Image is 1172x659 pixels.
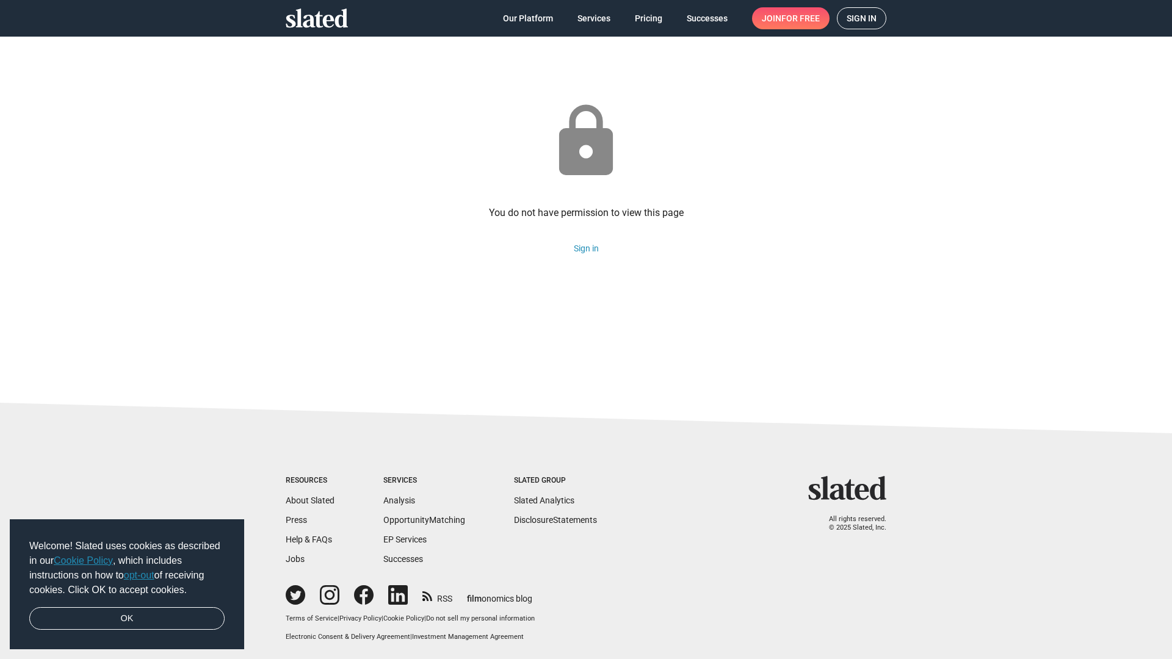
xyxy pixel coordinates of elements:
[338,614,339,622] span: |
[489,206,684,219] div: You do not have permission to view this page
[577,7,610,29] span: Services
[837,7,886,29] a: Sign in
[424,614,426,622] span: |
[625,7,672,29] a: Pricing
[286,515,307,525] a: Press
[503,7,553,29] span: Our Platform
[568,7,620,29] a: Services
[847,8,877,29] span: Sign in
[383,495,415,505] a: Analysis
[410,633,412,641] span: |
[467,594,482,603] span: film
[383,614,424,622] a: Cookie Policy
[10,519,244,650] div: cookieconsent
[286,535,332,544] a: Help & FAQs
[286,633,410,641] a: Electronic Consent & Delivery Agreement
[514,476,597,486] div: Slated Group
[29,607,225,630] a: dismiss cookie message
[286,476,335,486] div: Resources
[339,614,382,622] a: Privacy Policy
[29,539,225,597] span: Welcome! Slated uses cookies as described in our , which includes instructions on how to of recei...
[412,633,524,641] a: Investment Management Agreement
[383,515,465,525] a: OpportunityMatching
[677,7,737,29] a: Successes
[546,101,626,182] mat-icon: lock
[514,495,574,505] a: Slated Analytics
[781,7,820,29] span: for free
[493,7,563,29] a: Our Platform
[382,614,383,622] span: |
[383,476,465,486] div: Services
[752,7,830,29] a: Joinfor free
[762,7,820,29] span: Join
[54,555,113,566] a: Cookie Policy
[383,554,423,564] a: Successes
[286,614,338,622] a: Terms of Service
[422,586,452,605] a: RSS
[816,515,886,533] p: All rights reserved. © 2025 Slated, Inc.
[467,583,532,605] a: filmonomics blog
[124,570,154,580] a: opt-out
[286,554,305,564] a: Jobs
[687,7,728,29] span: Successes
[383,535,427,544] a: EP Services
[574,243,599,253] a: Sign in
[426,614,535,624] button: Do not sell my personal information
[514,515,597,525] a: DisclosureStatements
[286,495,335,505] a: About Slated
[635,7,662,29] span: Pricing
